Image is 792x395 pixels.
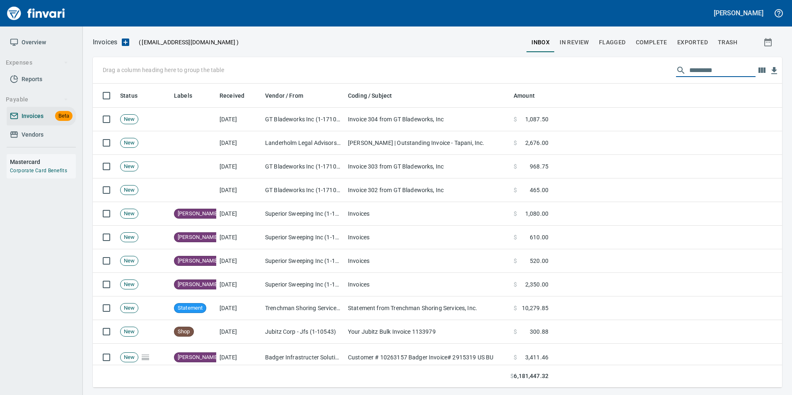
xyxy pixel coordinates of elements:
[345,155,510,178] td: Invoice 303 from GT Bladeworks, Inc
[262,296,345,320] td: Trenchman Shoring Services Inc (1-38757)
[141,38,236,46] span: [EMAIL_ADDRESS][DOMAIN_NAME]
[522,304,548,312] span: 10,279.85
[216,320,262,344] td: [DATE]
[531,37,550,48] span: inbox
[6,94,68,105] span: Payable
[514,162,517,171] span: $
[216,178,262,202] td: [DATE]
[174,210,222,218] span: [PERSON_NAME]
[514,233,517,241] span: $
[599,37,626,48] span: Flagged
[174,234,222,241] span: [PERSON_NAME]
[514,139,517,147] span: $
[530,162,548,171] span: 968.75
[530,186,548,194] span: 465.00
[348,91,403,101] span: Coding / Subject
[345,296,510,320] td: Statement from Trenchman Shoring Services, Inc.
[525,280,548,289] span: 2,350.00
[262,273,345,296] td: Superior Sweeping Inc (1-10990)
[510,372,514,381] span: $
[262,131,345,155] td: Landerholm Legal Advisors (6-24828)
[345,344,510,371] td: Customer # 10263157 Badger Invoice# 2915319 US BU
[345,202,510,226] td: Invoices
[121,354,138,361] span: New
[174,91,203,101] span: Labels
[120,91,148,101] span: Status
[345,108,510,131] td: Invoice 304 from GT Bladeworks, Inc
[121,210,138,218] span: New
[345,320,510,344] td: Your Jubitz Bulk Invoice 1133979
[134,38,239,46] p: ( )
[6,58,68,68] span: Expenses
[514,186,517,194] span: $
[174,281,222,289] span: [PERSON_NAME]
[262,344,345,371] td: Badger Infrastructer Solutions (1-38801)
[262,108,345,131] td: GT Bladeworks Inc (1-171080)
[2,92,72,107] button: Payable
[262,249,345,273] td: Superior Sweeping Inc (1-10990)
[514,91,546,101] span: Amount
[121,139,138,147] span: New
[93,37,117,47] nav: breadcrumb
[712,7,765,19] button: [PERSON_NAME]
[121,304,138,312] span: New
[216,155,262,178] td: [DATE]
[174,91,192,101] span: Labels
[7,33,76,52] a: Overview
[216,108,262,131] td: [DATE]
[345,178,510,202] td: Invoice 302 from GT Bladeworks, Inc
[93,37,117,47] p: Invoices
[7,70,76,89] a: Reports
[514,115,517,123] span: $
[525,115,548,123] span: 1,087.50
[5,3,67,23] img: Finvari
[216,296,262,320] td: [DATE]
[265,91,314,101] span: Vendor / From
[262,202,345,226] td: Superior Sweeping Inc (1-10990)
[174,257,222,265] span: [PERSON_NAME]
[216,226,262,249] td: [DATE]
[121,257,138,265] span: New
[121,234,138,241] span: New
[345,131,510,155] td: [PERSON_NAME] | Outstanding Invoice - Tapani, Inc.
[345,249,510,273] td: Invoices
[525,139,548,147] span: 2,676.00
[121,186,138,194] span: New
[677,37,708,48] span: Exported
[121,116,138,123] span: New
[174,354,222,361] span: [PERSON_NAME]
[103,66,224,74] p: Drag a column heading here to group the table
[718,37,737,48] span: trash
[138,354,152,360] span: Pages Split
[262,155,345,178] td: GT Bladeworks Inc (1-171080)
[265,91,303,101] span: Vendor / From
[756,64,768,77] button: Choose columns to display
[530,257,548,265] span: 520.00
[7,107,76,125] a: InvoicesBeta
[121,163,138,171] span: New
[262,320,345,344] td: Jubitz Corp - Jfs (1-10543)
[530,233,548,241] span: 610.00
[216,249,262,273] td: [DATE]
[7,125,76,144] a: Vendors
[514,257,517,265] span: $
[348,91,392,101] span: Coding / Subject
[220,91,244,101] span: Received
[55,111,72,121] span: Beta
[514,210,517,218] span: $
[216,344,262,371] td: [DATE]
[514,328,517,336] span: $
[120,91,138,101] span: Status
[117,37,134,47] button: Upload an Invoice
[216,202,262,226] td: [DATE]
[636,37,667,48] span: Complete
[345,273,510,296] td: Invoices
[514,304,517,312] span: $
[174,328,193,336] span: Shop
[262,178,345,202] td: GT Bladeworks Inc (1-171080)
[525,353,548,361] span: 3,411.46
[768,65,780,77] button: Download Table
[174,304,206,312] span: Statement
[756,35,782,50] button: Show invoices within a particular date range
